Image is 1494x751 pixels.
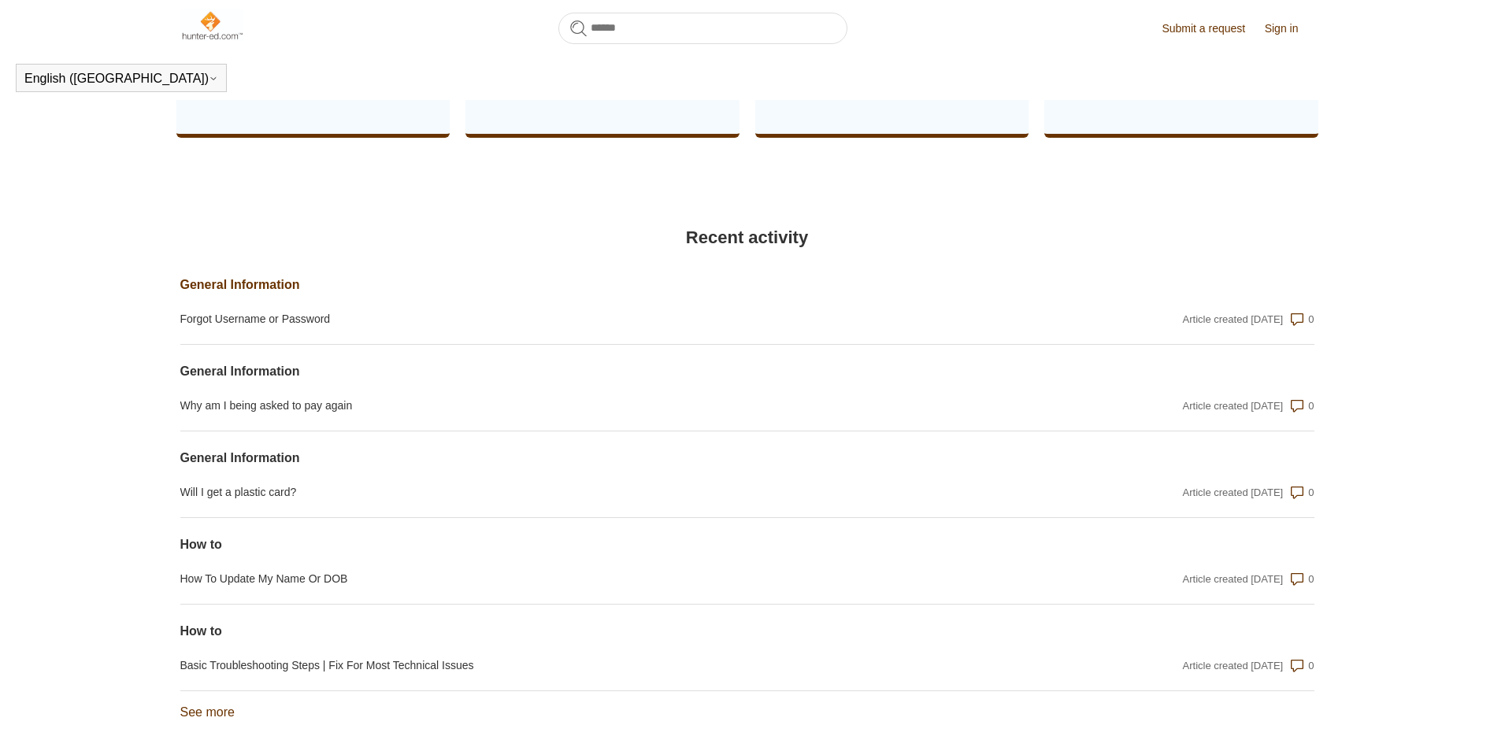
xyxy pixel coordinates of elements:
div: Article created [DATE] [1183,312,1284,327]
div: Article created [DATE] [1183,658,1284,674]
img: Hunter-Ed Help Center home page [180,9,244,41]
a: How To Update My Name Or DOB [180,571,974,587]
a: Will I get a plastic card? [180,484,974,501]
input: Search [558,13,847,44]
a: See more [180,705,235,719]
a: How to [180,535,974,554]
div: Article created [DATE] [1183,398,1284,414]
div: Article created [DATE] [1183,572,1284,587]
a: General Information [180,276,974,294]
a: Sign in [1265,20,1314,37]
a: How to [180,622,974,641]
a: Submit a request [1162,20,1261,37]
a: General Information [180,362,974,381]
a: Why am I being asked to pay again [180,398,974,414]
a: Basic Troubleshooting Steps | Fix For Most Technical Issues [180,657,974,674]
button: English ([GEOGRAPHIC_DATA]) [24,72,218,86]
a: Forgot Username or Password [180,311,974,327]
div: Article created [DATE] [1183,485,1284,501]
h2: Recent activity [180,224,1314,250]
a: General Information [180,449,974,468]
